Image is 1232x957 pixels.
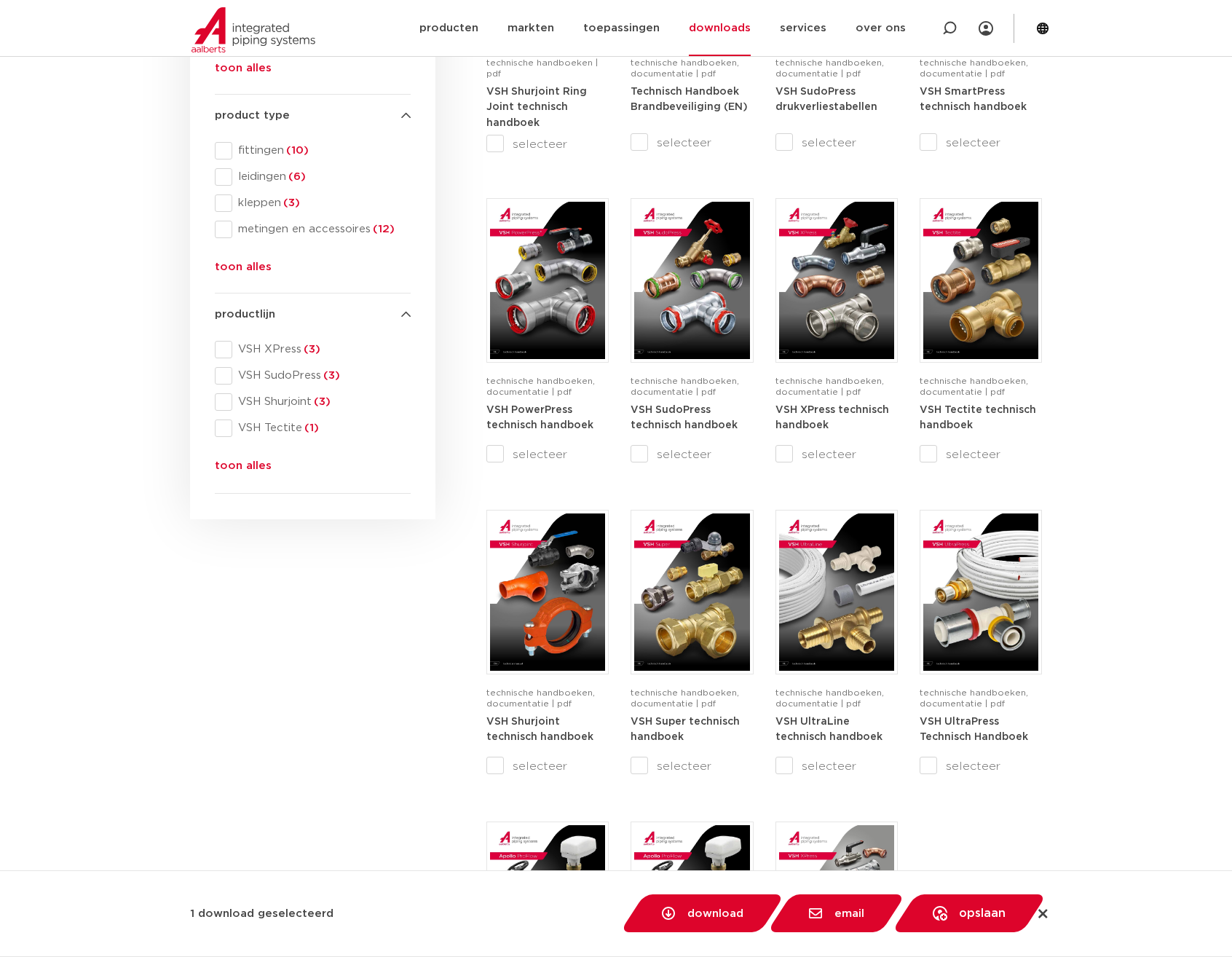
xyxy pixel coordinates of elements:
span: VSH SudoPress [232,369,411,383]
label: selecteer [775,446,898,463]
div: fittingen(10) [215,142,411,159]
label: selecteer [486,446,609,463]
a: VSH UltraLine technisch handboek [775,716,882,743]
label: selecteer [631,757,753,775]
span: opslaan [959,907,1006,919]
div: metingen en accessoires(12) [215,221,411,238]
label: selecteer [486,757,609,775]
span: technische handboeken, documentatie | pdf [775,688,884,708]
label: selecteer [920,134,1042,151]
strong: VSH XPress technisch handboek [775,405,889,431]
span: technische handboeken, documentatie | pdf [631,377,739,396]
a: VSH XPress technisch handboek [775,404,889,431]
img: VSH-XPress_A4TM_5008762_2025_4.1_NL-pdf.jpg [779,202,894,359]
a: email [767,894,906,932]
label: selecteer [775,757,898,775]
span: technische handboeken, documentatie | pdf [631,688,739,708]
img: VSH-PowerPress_A4TM_5008817_2024_3.1_NL-pdf.jpg [490,202,605,359]
span: technische handboeken, documentatie | pdf [486,688,595,708]
img: VSH-Shurjoint_A4TM_5008731_2024_3.0_EN-pdf.jpg [490,513,605,671]
a: VSH Super technisch handboek [631,716,740,743]
span: leidingen [232,170,411,184]
span: technische handboeken, documentatie | pdf [920,377,1028,396]
span: (3) [281,197,300,208]
span: technische handboeken, documentatie | pdf [486,377,595,396]
div: VSH Tectite(1) [215,420,411,437]
label: selecteer [631,134,753,151]
span: download [687,908,743,919]
strong: VSH SudoPress drukverliestabellen [775,87,877,113]
span: technische handboeken, documentatie | pdf [775,377,884,396]
span: technische handboeken, documentatie | pdf [920,688,1028,708]
strong: VSH SmartPress technisch handboek [920,87,1027,113]
img: VSH-SudoPress_A4TM_5001604-2023-3.0_NL-pdf.jpg [634,202,749,359]
h4: productlijn [215,306,411,323]
img: VSH-UltraPress_A4TM_5008751_2025_3.0_NL-pdf.jpg [923,513,1038,671]
label: selecteer [775,134,898,151]
span: (3) [321,370,340,381]
a: Technisch Handboek Brandbeveiliging (EN) [631,86,748,113]
strong: VSH PowerPress technisch handboek [486,405,593,431]
label: selecteer [920,446,1042,463]
a: VSH UltraPress Technisch Handboek [920,716,1028,743]
span: technische handboeken, documentatie | pdf [775,58,884,78]
span: VSH Tectite [232,421,411,436]
strong: Technisch Handboek Brandbeveiliging (EN) [631,87,748,113]
div: VSH XPress(3) [215,341,411,358]
span: (3) [312,396,331,407]
button: toon alles [215,457,272,481]
button: toon alles [215,60,272,83]
strong: 1 download geselecteerd [190,908,333,919]
div: VSH Shurjoint(3) [215,393,411,411]
strong: VSH Tectite technisch handboek [920,405,1036,431]
label: selecteer [920,757,1042,775]
span: email [834,908,864,919]
label: selecteer [631,446,753,463]
span: (3) [301,344,320,355]
div: leidingen(6) [215,168,411,186]
img: VSH-UltraLine_A4TM_5010216_2022_1.0_NL-pdf.jpg [779,513,894,671]
strong: VSH Shurjoint Ring Joint technisch handboek [486,87,587,128]
span: (10) [284,145,309,156]
span: fittingen [232,143,411,158]
span: metingen en accessoires [232,222,411,237]
span: VSH Shurjoint [232,395,411,409]
div: kleppen(3) [215,194,411,212]
span: (6) [286,171,306,182]
span: (1) [302,422,319,433]
label: selecteer [486,135,609,153]
img: VSH-Super_A4TM_5007411-2022-2.1_NL-1-pdf.jpg [634,513,749,671]
h4: product type [215,107,411,125]
a: download [620,894,785,932]
div: VSH SudoPress(3) [215,367,411,385]
a: VSH PowerPress technisch handboek [486,404,593,431]
strong: VSH SudoPress technisch handboek [631,405,738,431]
a: VSH SmartPress technisch handboek [920,86,1027,113]
span: VSH XPress [232,342,411,357]
span: technische handboeken | pdf [486,58,598,78]
button: toon alles [215,259,272,282]
a: VSH SudoPress technisch handboek [631,404,738,431]
span: technische handboeken, documentatie | pdf [631,58,739,78]
span: (12) [371,224,395,235]
a: VSH Shurjoint Ring Joint technisch handboek [486,86,587,128]
a: VSH Shurjoint technisch handboek [486,716,593,743]
img: VSH-Tectite_A4TM_5009376-2024-2.0_NL-pdf.jpg [923,202,1038,359]
span: kleppen [232,196,411,210]
a: VSH SudoPress drukverliestabellen [775,86,877,113]
span: technische handboeken, documentatie | pdf [920,58,1028,78]
a: VSH Tectite technisch handboek [920,404,1036,431]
